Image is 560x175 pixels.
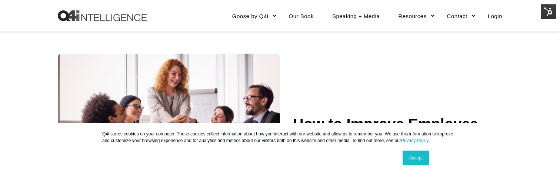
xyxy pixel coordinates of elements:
[58,10,147,21] a: Back to Home
[403,151,429,165] a: Accept
[293,116,502,166] h1: How to Improve Employee Engagement With Purpose, Recognition, and Flexibility
[58,10,147,21] img: Q4intelligence, LLC logo
[401,138,429,143] a: Privacy Policy
[541,4,556,19] img: HubSpot Tools Menu Toggle
[102,131,458,144] p: Q4i stores cookies on your computer. These cookies collect information about how you interact wit...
